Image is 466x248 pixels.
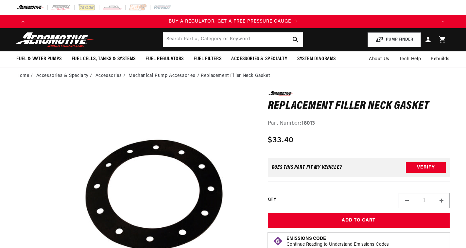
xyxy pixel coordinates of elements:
[141,51,189,67] summary: Fuel Regulators
[16,15,29,28] button: Translation missing: en.sections.announcements.previous_announcement
[129,72,195,80] a: Mechanical Pump Accessories
[11,51,67,67] summary: Fuel & Water Pumps
[431,56,450,63] span: Rebuilds
[95,72,122,80] a: Accessories
[16,56,62,62] span: Fuel & Water Pumps
[268,119,450,128] div: Part Number:
[29,18,437,25] a: BUY A REGULATOR, GET A FREE PRESSURE GAUGE
[292,51,341,67] summary: System Diagrams
[399,56,421,63] span: Tech Help
[268,197,276,203] label: QTY
[16,72,450,80] nav: breadcrumbs
[286,236,326,241] strong: Emissions Code
[14,32,96,47] img: Aeromotive
[268,134,294,146] span: $33.40
[297,56,336,62] span: System Diagrams
[146,56,184,62] span: Fuel Regulators
[273,236,283,246] img: Emissions code
[29,18,437,25] div: Announcement
[268,213,450,228] button: Add to Cart
[163,32,302,47] input: Search by Part Number, Category or Keyword
[29,18,437,25] div: 1 of 4
[16,72,29,80] a: Home
[368,32,421,47] button: PUMP FINDER
[201,72,270,80] li: Replacement Filler Neck Gasket
[286,236,389,248] button: Emissions CodeContinue Reading to Understand Emissions Codes
[72,56,136,62] span: Fuel Cells, Tanks & Systems
[288,32,303,47] button: search button
[268,101,450,112] h1: Replacement Filler Neck Gasket
[231,56,287,62] span: Accessories & Specialty
[226,51,292,67] summary: Accessories & Specialty
[36,72,94,80] li: Accessories & Specialty
[394,51,426,67] summary: Tech Help
[369,57,389,62] span: About Us
[67,51,141,67] summary: Fuel Cells, Tanks & Systems
[406,162,446,173] button: Verify
[189,51,226,67] summary: Fuel Filters
[194,56,221,62] span: Fuel Filters
[272,165,342,170] div: Does This part fit My vehicle?
[302,121,315,126] strong: 18013
[169,19,291,24] span: BUY A REGULATOR, GET A FREE PRESSURE GAUGE
[437,15,450,28] button: Translation missing: en.sections.announcements.next_announcement
[426,51,455,67] summary: Rebuilds
[286,242,389,248] p: Continue Reading to Understand Emissions Codes
[364,51,394,67] a: About Us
